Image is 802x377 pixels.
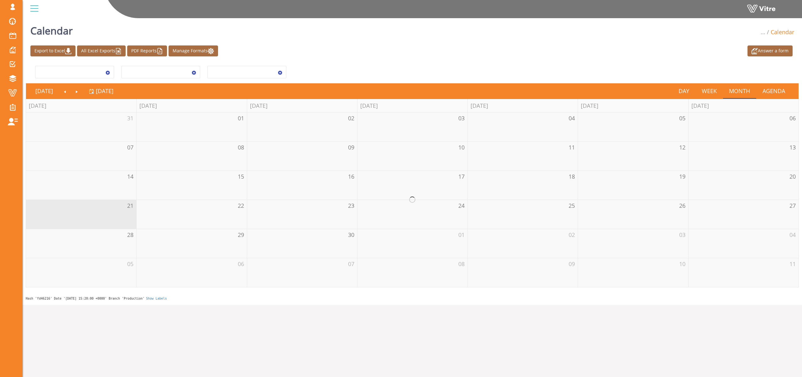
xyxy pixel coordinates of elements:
th: [DATE] [247,99,357,113]
th: [DATE] [467,99,578,113]
a: Manage Formats [169,45,218,56]
span: ... [761,28,765,36]
a: Week [695,84,723,98]
img: cal_excel.png [115,48,122,54]
th: [DATE] [578,99,688,113]
span: select [274,66,286,78]
a: [DATE] [89,84,113,98]
a: Export to Excel [30,45,76,56]
a: Agenda [756,84,791,98]
span: [DATE] [96,87,113,95]
img: cal_pdf.png [157,48,163,54]
img: appointment_white2.png [752,48,758,54]
li: Calendar [765,28,794,36]
h1: Calendar [30,16,73,42]
a: Show Labels [146,297,167,300]
a: All Excel Exports [77,45,126,56]
a: Answer a form [747,45,793,56]
a: [DATE] [29,84,59,98]
th: [DATE] [26,99,136,113]
th: [DATE] [357,99,467,113]
th: [DATE] [688,99,799,113]
img: cal_download.png [65,48,71,54]
a: Month [723,84,757,98]
a: Next [71,84,83,98]
a: Previous [59,84,71,98]
span: select [188,66,200,78]
img: cal_settings.png [208,48,214,54]
a: PDF Reports [127,45,167,56]
a: Day [672,84,695,98]
span: select [102,66,113,78]
span: Hash 'fd46216' Date '[DATE] 15:20:00 +0000' Branch 'Production' [26,297,144,300]
th: [DATE] [136,99,247,113]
